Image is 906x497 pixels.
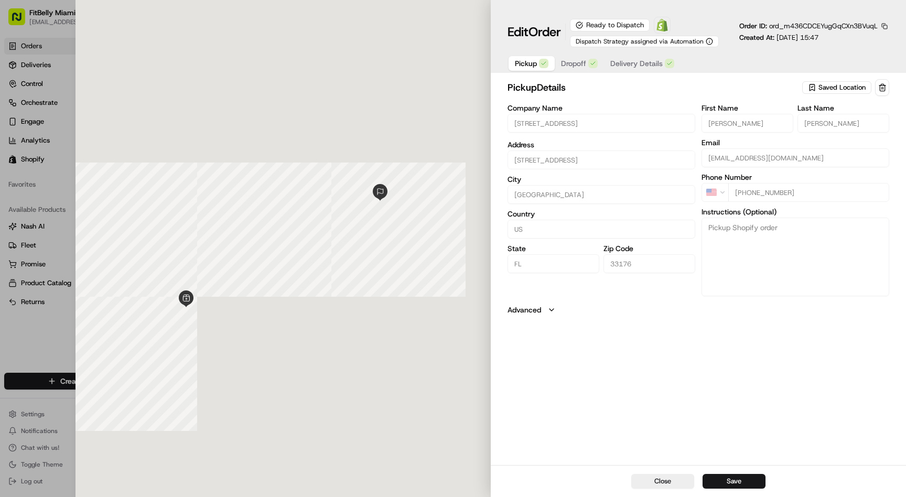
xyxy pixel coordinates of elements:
[120,191,141,199] span: [DATE]
[508,305,889,315] button: Advanced
[508,150,695,169] input: 9880 SW 87th Ave, Miami, FL 33176, US
[702,148,889,167] input: Enter email
[508,185,695,204] input: Enter city
[797,114,889,133] input: Enter last name
[10,181,27,201] img: Wisdom Oko
[508,141,695,148] label: Address
[10,153,27,169] img: Jesus Salinas
[47,100,172,111] div: Start new chat
[10,100,29,119] img: 1736555255976-a54dd68f-1ca7-489b-9aae-adbdc363a1c4
[84,230,172,249] a: 💻API Documentation
[570,19,650,31] div: Ready to Dispatch
[99,234,168,245] span: API Documentation
[818,83,866,92] span: Saved Location
[33,191,112,199] span: Wisdom [PERSON_NAME]
[104,260,127,268] span: Pylon
[10,136,70,145] div: Past conversations
[508,80,800,95] h2: pickup Details
[508,305,541,315] label: Advanced
[769,21,878,30] span: ord_m436CDCEYugGqCXn3BVuqL
[739,33,818,42] p: Created At:
[561,58,586,69] span: Dropoff
[508,176,695,183] label: City
[47,111,144,119] div: We're available if you need us!
[702,139,889,146] label: Email
[515,58,537,69] span: Pickup
[702,104,793,112] label: First Name
[89,235,97,244] div: 💻
[703,474,765,489] button: Save
[797,104,889,112] label: Last Name
[163,134,191,147] button: See all
[178,103,191,116] button: Start new chat
[802,80,873,95] button: Saved Location
[21,234,80,245] span: Knowledge Base
[702,174,889,181] label: Phone Number
[150,163,172,171] span: [DATE]
[776,33,818,42] span: [DATE] 15:47
[508,254,599,273] input: Enter state
[10,235,19,244] div: 📗
[508,210,695,218] label: Country
[702,218,889,296] textarea: Pickup Shopify order
[603,245,695,252] label: Zip Code
[656,19,668,31] img: Shopify
[570,36,719,47] button: Dispatch Strategy assigned via Automation
[21,191,29,200] img: 1736555255976-a54dd68f-1ca7-489b-9aae-adbdc363a1c4
[576,37,704,46] span: Dispatch Strategy assigned via Automation
[702,208,889,215] label: Instructions (Optional)
[6,230,84,249] a: 📗Knowledge Base
[654,17,671,34] a: Shopify
[145,163,148,171] span: •
[22,100,41,119] img: 4920774857489_3d7f54699973ba98c624_72.jpg
[528,24,561,40] span: Order
[728,183,889,202] input: Enter phone number
[508,114,695,133] input: Enter company name
[739,21,878,31] p: Order ID:
[631,474,694,489] button: Close
[27,68,189,79] input: Got a question? Start typing here...
[610,58,663,69] span: Delivery Details
[10,42,191,59] p: Welcome 👋
[33,163,143,171] span: [DEMOGRAPHIC_DATA][PERSON_NAME]
[508,24,561,40] h1: Edit
[508,245,599,252] label: State
[114,191,117,199] span: •
[508,104,695,112] label: Company Name
[702,114,793,133] input: Enter first name
[603,254,695,273] input: Enter zip code
[10,10,31,31] img: Nash
[508,220,695,239] input: Enter country
[74,260,127,268] a: Powered byPylon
